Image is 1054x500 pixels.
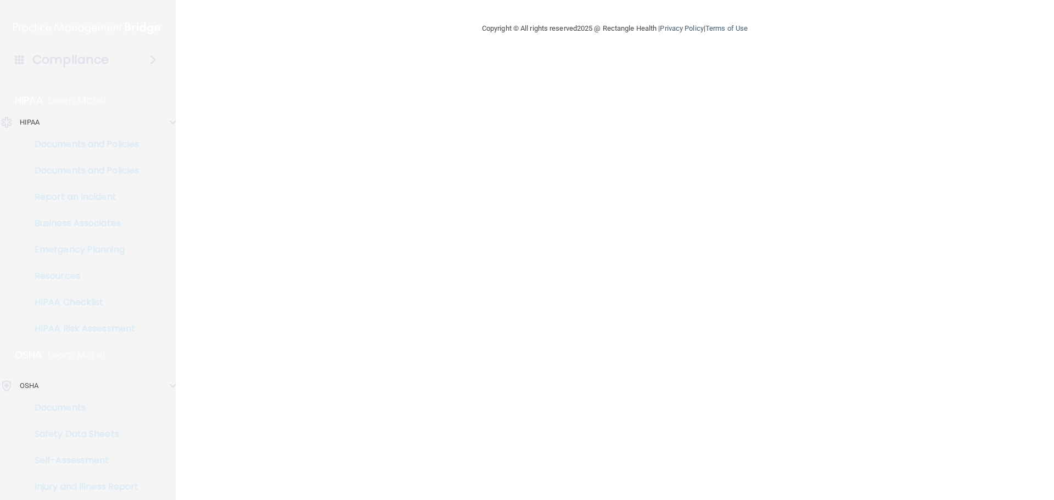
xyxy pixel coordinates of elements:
p: Injury and Illness Report [7,481,157,492]
p: HIPAA [20,116,40,129]
p: Business Associates [7,218,157,229]
p: Self-Assessment [7,455,157,466]
p: Documents and Policies [7,165,157,176]
p: Documents and Policies [7,139,157,150]
p: Safety Data Sheets [7,429,157,440]
p: Learn More! [48,349,106,362]
p: Resources [7,271,157,282]
p: HIPAA Checklist [7,297,157,308]
p: Learn More! [48,94,106,107]
p: OSHA [15,349,42,362]
p: Emergency Planning [7,244,157,255]
p: HIPAA [15,94,43,107]
img: PMB logo [13,17,162,39]
p: HIPAA Risk Assessment [7,323,157,334]
p: Documents [7,402,157,413]
h4: Compliance [32,52,109,68]
div: Copyright © All rights reserved 2025 @ Rectangle Health | | [414,11,815,46]
p: Report an Incident [7,192,157,203]
a: Privacy Policy [660,24,703,32]
p: OSHA [20,379,38,392]
a: Terms of Use [705,24,748,32]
